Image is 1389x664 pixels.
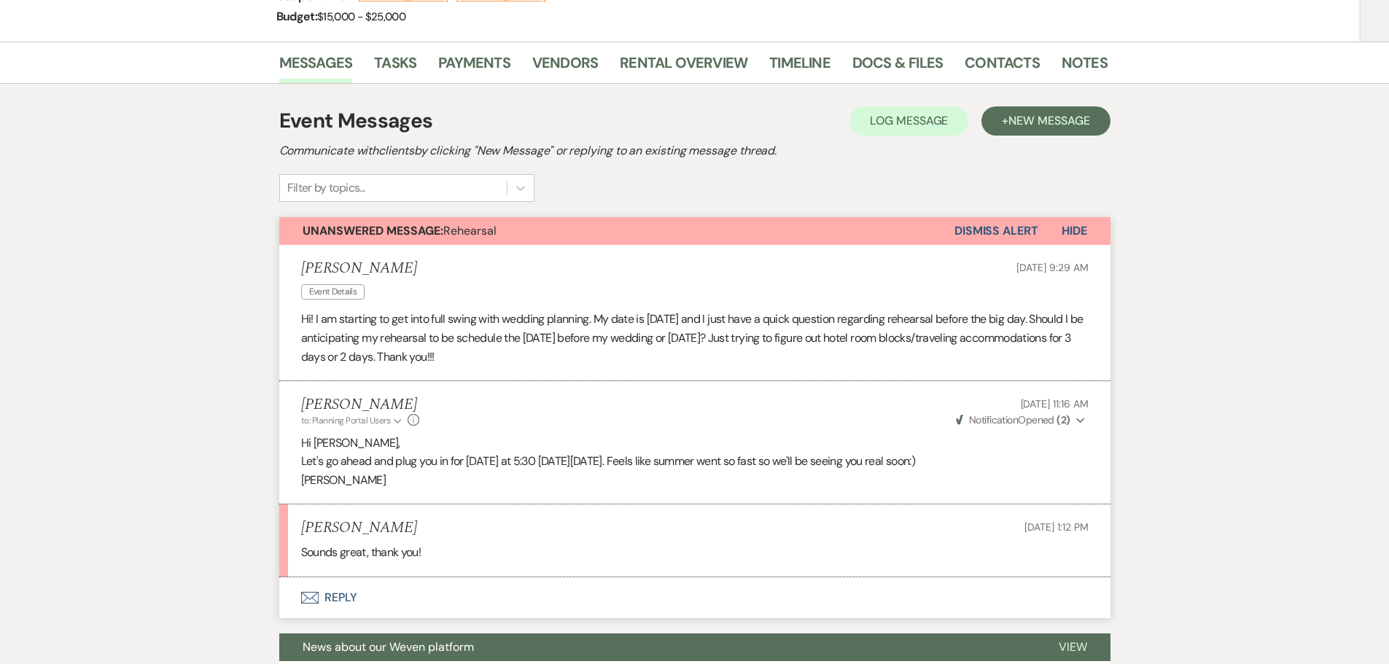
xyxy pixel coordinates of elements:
[769,51,830,83] a: Timeline
[301,284,365,300] span: Event Details
[279,577,1110,618] button: Reply
[276,9,318,24] span: Budget:
[279,217,954,245] button: Unanswered Message:Rehearsal
[852,51,943,83] a: Docs & Files
[279,106,433,136] h1: Event Messages
[969,413,1018,426] span: Notification
[301,396,420,414] h5: [PERSON_NAME]
[1057,413,1070,426] strong: ( 2 )
[301,519,417,537] h5: [PERSON_NAME]
[301,415,391,426] span: to: Planning Portal Users
[1062,51,1108,83] a: Notes
[279,633,1035,661] button: News about our Weven platform
[956,413,1070,426] span: Opened
[279,51,353,83] a: Messages
[303,223,497,238] span: Rehearsal
[301,452,1089,471] p: Let's go ahead and plug you in for [DATE] at 5:30 [DATE][DATE]. Feels like summer went so fast so...
[981,106,1110,136] button: +New Message
[965,51,1040,83] a: Contacts
[303,639,474,655] span: News about our Weven platform
[849,106,968,136] button: Log Message
[954,217,1038,245] button: Dismiss Alert
[301,310,1089,366] p: Hi! I am starting to get into full swing with wedding planning. My date is [DATE] and I just have...
[1008,113,1089,128] span: New Message
[301,434,1089,453] p: Hi [PERSON_NAME],
[301,543,1089,562] p: Sounds great, thank you!
[954,413,1089,428] button: NotificationOpened (2)
[1062,223,1087,238] span: Hide
[1059,639,1087,655] span: View
[438,51,510,83] a: Payments
[374,51,416,83] a: Tasks
[870,113,948,128] span: Log Message
[1024,520,1088,534] span: [DATE] 1:12 PM
[301,414,405,427] button: to: Planning Portal Users
[301,471,1089,490] p: [PERSON_NAME]
[1035,633,1110,661] button: View
[279,142,1110,160] h2: Communicate with clients by clicking "New Message" or replying to an existing message thread.
[532,51,598,83] a: Vendors
[317,9,405,24] span: $15,000 - $25,000
[1021,397,1089,410] span: [DATE] 11:16 AM
[1038,217,1110,245] button: Hide
[301,259,417,278] h5: [PERSON_NAME]
[303,223,443,238] strong: Unanswered Message:
[620,51,747,83] a: Rental Overview
[287,179,365,197] div: Filter by topics...
[1016,261,1088,274] span: [DATE] 9:29 AM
